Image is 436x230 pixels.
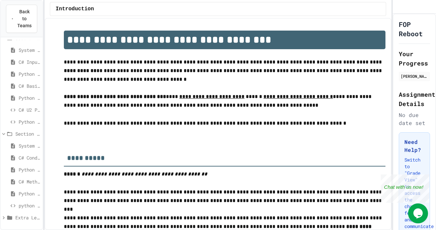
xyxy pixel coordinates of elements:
[17,8,32,29] span: Back to Teams
[401,73,428,79] div: [PERSON_NAME]
[19,118,40,125] span: Python U2 Playspace
[19,94,40,101] span: Python Basic Operators
[19,178,40,185] span: C# Methods
[19,70,40,77] span: Python Input and Concatenation
[408,203,429,223] iframe: chat widget
[19,58,40,65] span: C# Input and Concatenation
[399,20,430,38] h1: FOP Reboot
[19,142,40,149] span: System Failures Story
[6,5,37,33] button: Back to Teams
[19,154,40,161] span: C# Conditionals
[56,5,94,13] span: Introduction
[19,202,40,209] span: python playspace
[19,166,40,173] span: Python Conditionals
[19,47,40,54] span: System Control Story
[399,90,430,108] h2: Assignment Details
[15,214,40,221] span: Extra Lessons and Practice Python
[404,138,424,154] h3: Need Help?
[19,190,40,197] span: Python Methods\Functions
[19,106,40,113] span: C# U2 Playspace
[399,111,430,127] div: No due date set
[15,130,40,137] span: Section 3: System Failures
[19,82,40,89] span: C# Basic Operators
[399,49,430,68] h2: Your Progress
[381,174,429,203] iframe: chat widget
